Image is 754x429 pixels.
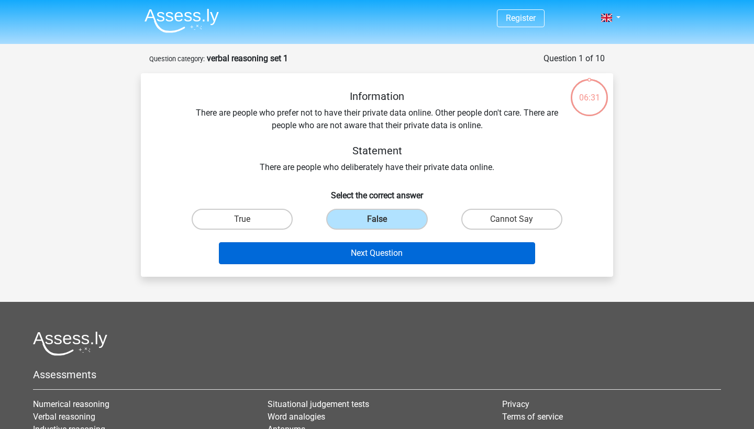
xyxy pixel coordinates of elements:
a: Verbal reasoning [33,412,95,422]
a: Situational judgement tests [268,399,369,409]
a: Register [506,13,536,23]
strong: verbal reasoning set 1 [207,53,288,63]
label: False [326,209,427,230]
img: Assessly logo [33,331,107,356]
div: Question 1 of 10 [544,52,605,65]
div: 06:31 [570,78,609,104]
h6: Select the correct answer [158,182,596,200]
a: Numerical reasoning [33,399,109,409]
h5: Assessments [33,368,721,381]
h5: Information [191,90,563,103]
h5: Statement [191,144,563,157]
a: Terms of service [502,412,563,422]
button: Next Question [219,242,536,264]
img: Assessly [145,8,219,33]
a: Privacy [502,399,529,409]
div: There are people who prefer not to have their private data online. Other people don't care. There... [158,90,596,174]
label: Cannot Say [461,209,562,230]
small: Question category: [149,55,205,63]
label: True [192,209,293,230]
a: Word analogies [268,412,325,422]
